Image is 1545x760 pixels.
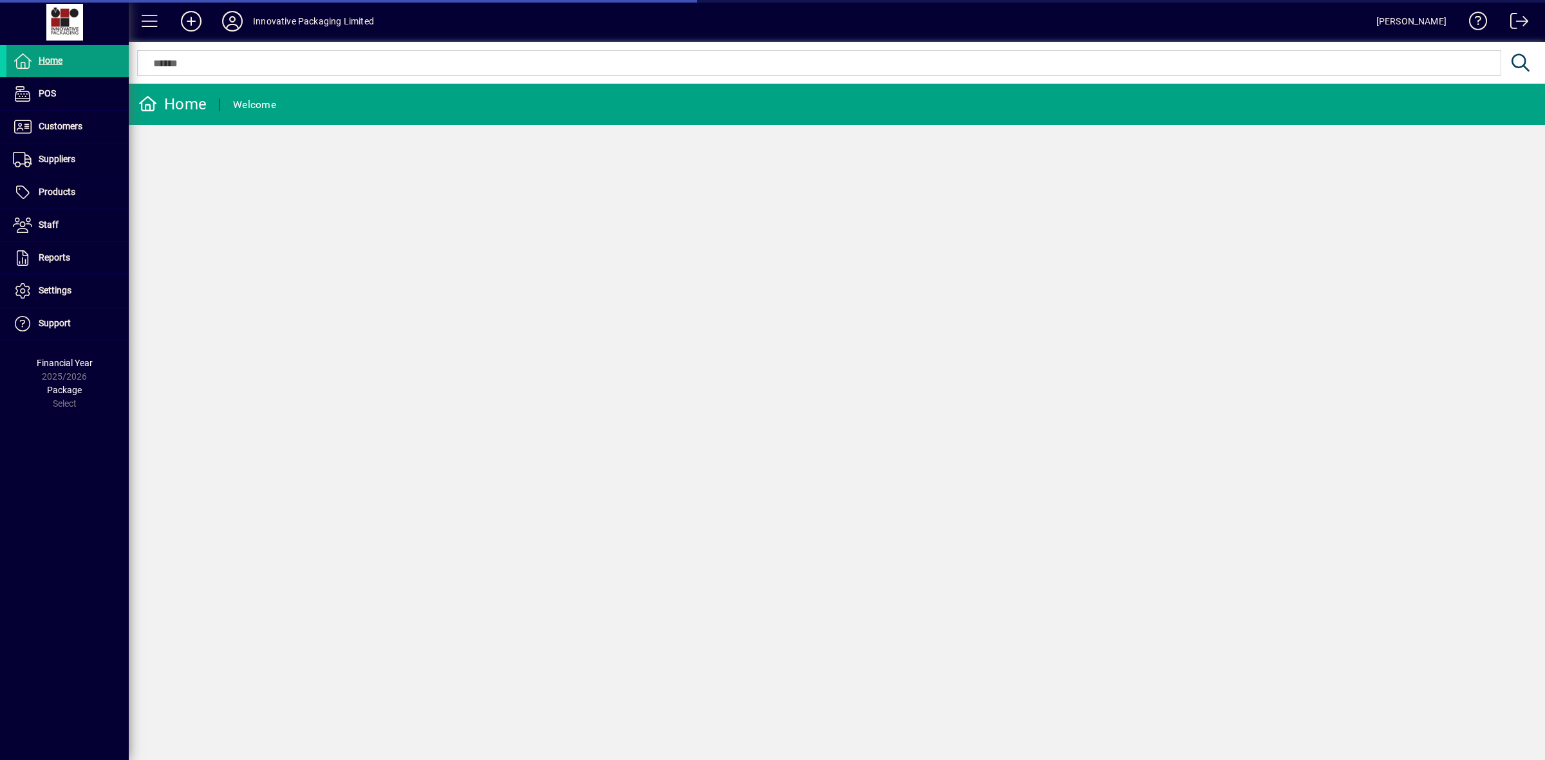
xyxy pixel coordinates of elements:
[6,308,129,340] a: Support
[1501,3,1529,44] a: Logout
[6,242,129,274] a: Reports
[212,10,253,33] button: Profile
[39,88,56,98] span: POS
[39,121,82,131] span: Customers
[39,55,62,66] span: Home
[233,95,276,115] div: Welcome
[39,154,75,164] span: Suppliers
[1376,11,1447,32] div: [PERSON_NAME]
[138,94,207,115] div: Home
[6,209,129,241] a: Staff
[6,176,129,209] a: Products
[6,111,129,143] a: Customers
[37,358,93,368] span: Financial Year
[39,187,75,197] span: Products
[39,285,71,295] span: Settings
[39,318,71,328] span: Support
[171,10,212,33] button: Add
[39,252,70,263] span: Reports
[39,219,59,230] span: Staff
[6,144,129,176] a: Suppliers
[47,385,82,395] span: Package
[6,275,129,307] a: Settings
[253,11,374,32] div: Innovative Packaging Limited
[1459,3,1488,44] a: Knowledge Base
[6,78,129,110] a: POS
